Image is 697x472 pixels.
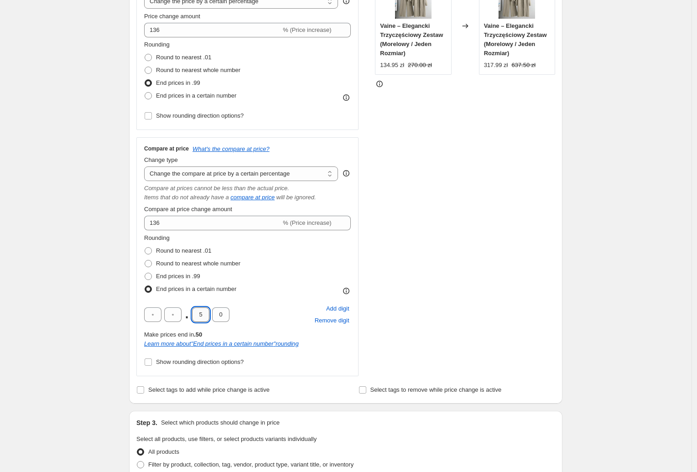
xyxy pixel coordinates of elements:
[161,418,280,427] p: Select which products should change in price
[326,304,349,313] span: Add digit
[144,41,170,48] span: Rounding
[156,285,236,292] span: End prices in a certain number
[144,307,161,322] input: ﹡
[156,112,244,119] span: Show rounding direction options?
[144,331,202,338] span: Make prices end in
[144,156,178,163] span: Change type
[156,273,200,280] span: End prices in .99
[313,315,351,327] button: Remove placeholder
[144,13,200,20] span: Price change amount
[370,386,502,393] span: Select tags to remove while price change is active
[144,145,189,152] h3: Compare at price
[156,54,211,61] span: Round to nearest .01
[144,185,289,192] i: Compare at prices cannot be less than the actual price.
[148,386,270,393] span: Select tags to add while price change is active
[283,26,331,33] span: % (Price increase)
[156,260,240,267] span: Round to nearest whole number
[484,22,547,57] span: Vaine – Elegancki Trzyczęściowy Zestaw (Morelowy / Jeden Rozmiar)
[144,206,232,213] span: Compare at price change amount
[164,307,182,322] input: ﹡
[144,23,281,37] input: -15
[144,194,229,201] i: Items that do not already have a
[484,61,508,70] div: 317.99 zł
[136,418,157,427] h2: Step 3.
[511,61,536,70] strike: 637.50 zł
[156,67,240,73] span: Round to nearest whole number
[156,79,200,86] span: End prices in .99
[192,145,270,152] button: What's the compare at price?
[156,358,244,365] span: Show rounding direction options?
[276,194,316,201] i: will be ignored.
[156,247,211,254] span: Round to nearest .01
[283,219,331,226] span: % (Price increase)
[144,340,299,347] i: Learn more about " End prices in a certain number " rounding
[408,61,432,70] strike: 270.00 zł
[380,61,404,70] div: 134.95 zł
[192,307,209,322] input: ﹡
[148,448,179,455] span: All products
[325,303,351,315] button: Add placeholder
[194,331,202,338] b: .50
[144,340,299,347] a: Learn more about"End prices in a certain number"rounding
[184,307,189,322] span: .
[230,194,275,201] button: compare at price
[156,92,236,99] span: End prices in a certain number
[315,316,349,325] span: Remove digit
[380,22,443,57] span: Vaine – Elegancki Trzyczęściowy Zestaw (Morelowy / Jeden Rozmiar)
[144,234,170,241] span: Rounding
[136,436,317,442] span: Select all products, use filters, or select products variants individually
[144,216,281,230] input: -15
[148,461,354,468] span: Filter by product, collection, tag, vendor, product type, variant title, or inventory
[212,307,229,322] input: ﹡
[342,169,351,178] div: help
